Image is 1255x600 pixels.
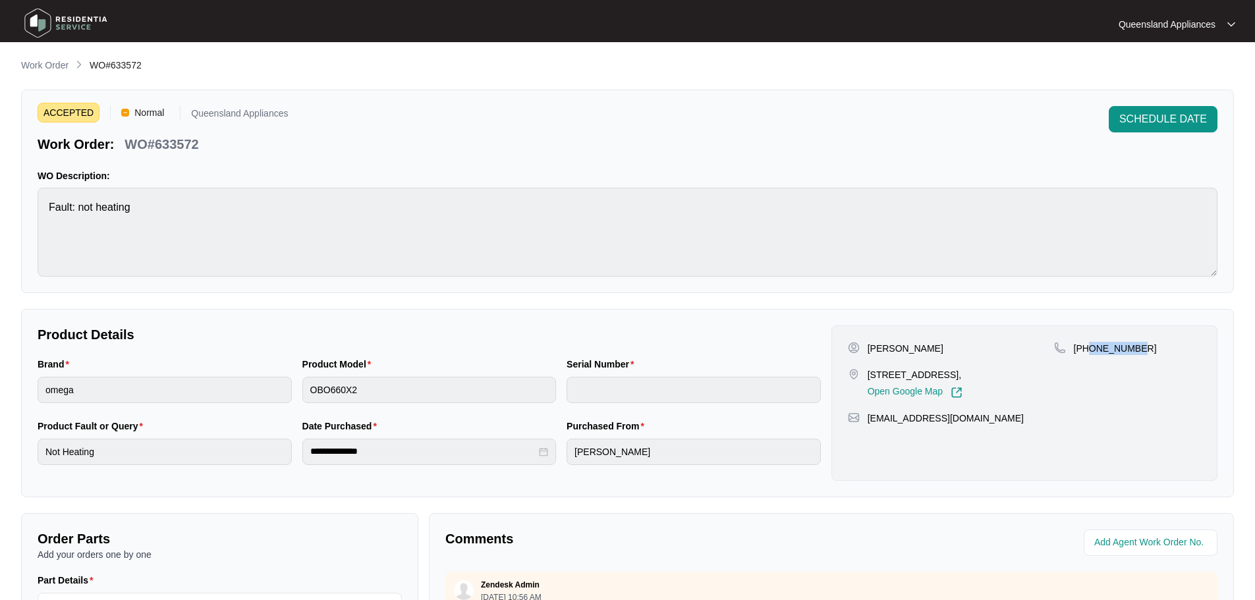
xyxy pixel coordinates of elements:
[302,358,377,371] label: Product Model
[302,377,557,403] input: Product Model
[38,188,1217,277] textarea: Fault: not heating
[567,420,650,433] label: Purchased From
[567,377,821,403] input: Serial Number
[38,377,292,403] input: Brand
[38,548,402,561] p: Add your orders one by one
[567,358,639,371] label: Serial Number
[848,342,860,354] img: user-pin
[567,439,821,465] input: Purchased From
[74,59,84,70] img: chevron-right
[90,60,142,70] span: WO#633572
[38,135,114,153] p: Work Order:
[302,420,382,433] label: Date Purchased
[1094,535,1210,551] input: Add Agent Work Order No.
[38,169,1217,182] p: WO Description:
[121,109,129,117] img: Vercel Logo
[129,103,169,123] span: Normal
[38,530,402,548] p: Order Parts
[868,412,1024,425] p: [EMAIL_ADDRESS][DOMAIN_NAME]
[1109,106,1217,132] button: SCHEDULE DATE
[38,420,148,433] label: Product Fault or Query
[310,445,537,458] input: Date Purchased
[445,530,822,548] p: Comments
[191,109,288,123] p: Queensland Appliances
[38,325,821,344] p: Product Details
[848,368,860,380] img: map-pin
[21,59,69,72] p: Work Order
[454,580,474,600] img: user.svg
[868,368,962,381] p: [STREET_ADDRESS],
[1227,21,1235,28] img: dropdown arrow
[1074,342,1157,355] p: [PHONE_NUMBER]
[38,358,74,371] label: Brand
[1119,18,1215,31] p: Queensland Appliances
[1054,342,1066,354] img: map-pin
[18,59,71,73] a: Work Order
[38,439,292,465] input: Product Fault or Query
[1119,111,1207,127] span: SCHEDULE DATE
[868,387,962,398] a: Open Google Map
[481,580,540,590] p: Zendesk Admin
[38,574,99,587] label: Part Details
[951,387,962,398] img: Link-External
[868,342,943,355] p: [PERSON_NAME]
[125,135,198,153] p: WO#633572
[20,3,112,43] img: residentia service logo
[38,103,99,123] span: ACCEPTED
[848,412,860,423] img: map-pin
